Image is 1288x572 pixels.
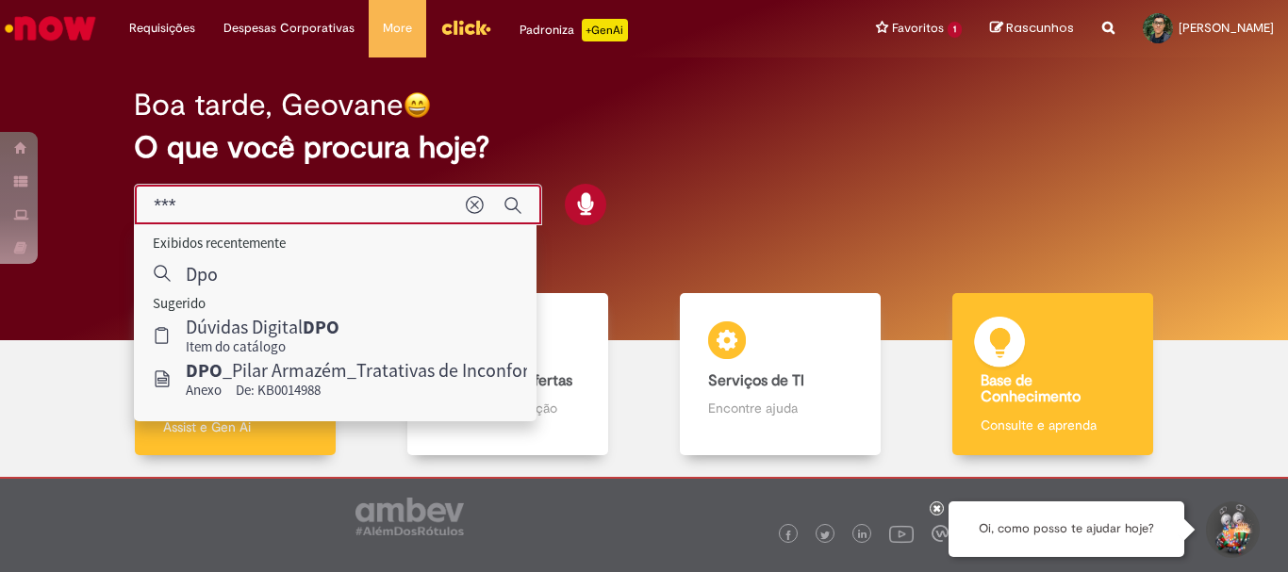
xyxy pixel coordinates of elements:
[858,530,867,541] img: logo_footer_linkedin.png
[708,371,804,390] b: Serviços de TI
[948,22,962,38] span: 1
[440,13,491,41] img: click_logo_yellow_360x200.png
[784,531,793,540] img: logo_footer_facebook.png
[932,525,949,542] img: logo_footer_workplace.png
[981,371,1081,407] b: Base de Conhecimento
[889,521,914,546] img: logo_footer_youtube.png
[1179,20,1274,36] span: [PERSON_NAME]
[582,19,628,41] p: +GenAi
[99,293,372,456] a: Tirar dúvidas Tirar dúvidas com Lupi Assist e Gen Ai
[223,19,355,38] span: Despesas Corporativas
[404,91,431,119] img: happy-face.png
[644,293,916,456] a: Serviços de TI Encontre ajuda
[708,399,851,417] p: Encontre ajuda
[820,531,830,540] img: logo_footer_twitter.png
[129,19,195,38] span: Requisições
[2,9,99,47] img: ServiceNow
[916,293,1189,456] a: Base de Conhecimento Consulte e aprenda
[520,19,628,41] div: Padroniza
[355,498,464,535] img: logo_footer_ambev_rotulo_gray.png
[134,89,404,122] h2: Boa tarde, Geovane
[383,19,412,38] span: More
[1006,19,1074,37] span: Rascunhos
[990,20,1074,38] a: Rascunhos
[892,19,944,38] span: Favoritos
[949,501,1184,557] div: Oi, como posso te ajudar hoje?
[981,416,1124,434] p: Consulte e aprenda
[1203,501,1260,558] button: Iniciar Conversa de Suporte
[134,131,1154,164] h2: O que você procura hoje?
